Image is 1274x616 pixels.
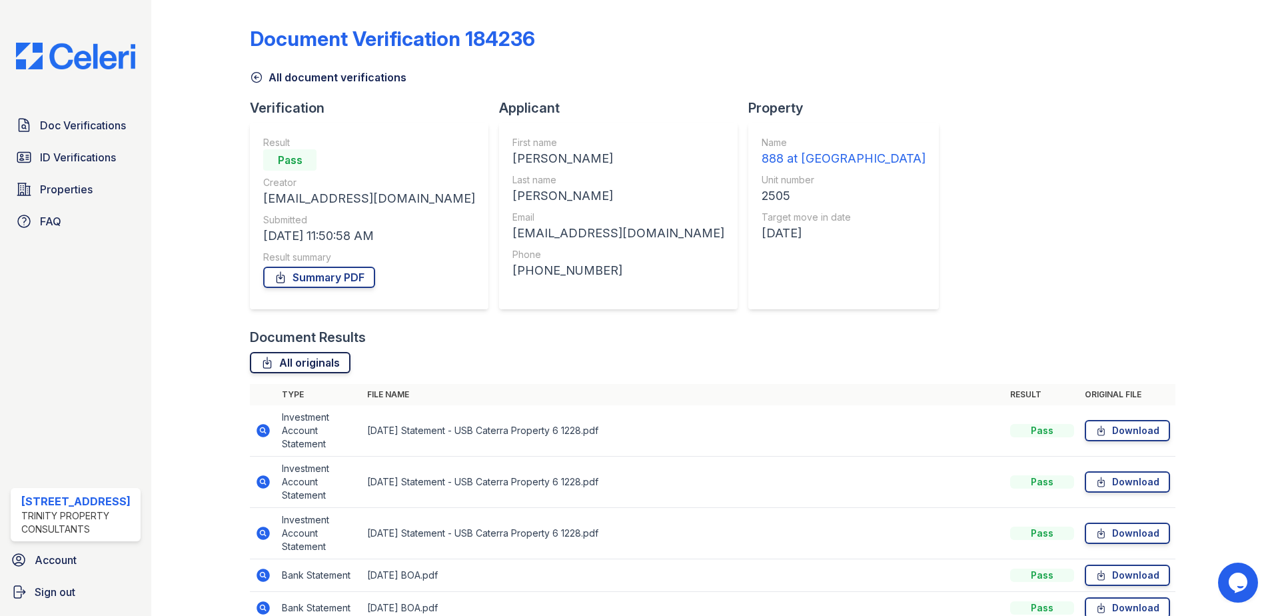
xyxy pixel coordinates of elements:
[762,224,926,243] div: [DATE]
[40,117,126,133] span: Doc Verifications
[1218,563,1261,603] iframe: chat widget
[11,112,141,139] a: Doc Verifications
[512,173,724,187] div: Last name
[21,509,135,536] div: Trinity Property Consultants
[250,328,366,347] div: Document Results
[1010,601,1074,615] div: Pass
[362,559,1005,592] td: [DATE] BOA.pdf
[250,352,350,373] a: All originals
[362,508,1005,559] td: [DATE] Statement - USB Caterra Property 6 1228.pdf
[1085,523,1170,544] a: Download
[1085,420,1170,441] a: Download
[263,176,475,189] div: Creator
[362,405,1005,457] td: [DATE] Statement - USB Caterra Property 6 1228.pdf
[499,99,748,117] div: Applicant
[21,493,135,509] div: [STREET_ADDRESS]
[35,584,75,600] span: Sign out
[1085,565,1170,586] a: Download
[277,405,362,457] td: Investment Account Statement
[11,144,141,171] a: ID Verifications
[512,187,724,205] div: [PERSON_NAME]
[250,69,406,85] a: All document verifications
[5,579,146,605] a: Sign out
[5,547,146,573] a: Account
[512,211,724,224] div: Email
[1005,384,1079,405] th: Result
[250,99,499,117] div: Verification
[40,181,93,197] span: Properties
[762,173,926,187] div: Unit number
[748,99,950,117] div: Property
[263,213,475,227] div: Submitted
[1010,527,1074,540] div: Pass
[277,508,362,559] td: Investment Account Statement
[1010,569,1074,582] div: Pass
[1079,384,1175,405] th: Original file
[11,176,141,203] a: Properties
[35,552,77,568] span: Account
[762,149,926,168] div: 888 at [GEOGRAPHIC_DATA]
[762,211,926,224] div: Target move in date
[762,187,926,205] div: 2505
[250,27,535,51] div: Document Verification 184236
[512,149,724,168] div: [PERSON_NAME]
[263,251,475,264] div: Result summary
[263,189,475,208] div: [EMAIL_ADDRESS][DOMAIN_NAME]
[1010,475,1074,489] div: Pass
[277,559,362,592] td: Bank Statement
[762,136,926,149] div: Name
[263,149,317,171] div: Pass
[263,136,475,149] div: Result
[512,248,724,261] div: Phone
[362,384,1005,405] th: File name
[263,227,475,245] div: [DATE] 11:50:58 AM
[512,261,724,280] div: [PHONE_NUMBER]
[762,136,926,168] a: Name 888 at [GEOGRAPHIC_DATA]
[277,384,362,405] th: Type
[1085,471,1170,493] a: Download
[5,43,146,69] img: CE_Logo_Blue-a8612792a0a2168367f1c8372b55b34899dd931a85d93a1a3d3e32e68fde9ad4.png
[512,136,724,149] div: First name
[40,213,61,229] span: FAQ
[263,267,375,288] a: Summary PDF
[362,457,1005,508] td: [DATE] Statement - USB Caterra Property 6 1228.pdf
[512,224,724,243] div: [EMAIL_ADDRESS][DOMAIN_NAME]
[40,149,116,165] span: ID Verifications
[11,208,141,235] a: FAQ
[277,457,362,508] td: Investment Account Statement
[1010,424,1074,437] div: Pass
